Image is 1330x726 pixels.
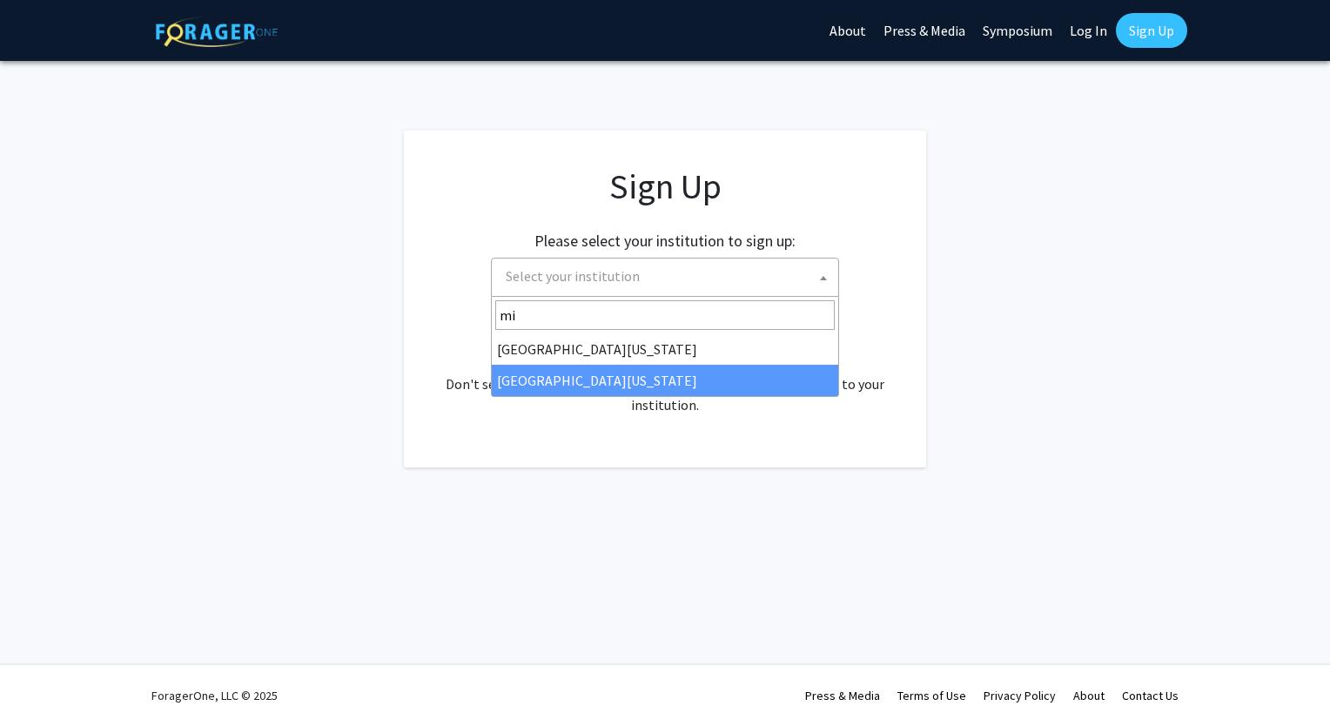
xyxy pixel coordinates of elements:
[156,17,278,47] img: ForagerOne Logo
[439,332,891,415] div: Already have an account? . Don't see your institution? about bringing ForagerOne to your institut...
[805,688,880,703] a: Press & Media
[1116,13,1187,48] a: Sign Up
[1122,688,1179,703] a: Contact Us
[151,665,278,726] div: ForagerOne, LLC © 2025
[984,688,1056,703] a: Privacy Policy
[534,232,796,251] h2: Please select your institution to sign up:
[499,259,838,294] span: Select your institution
[492,333,838,365] li: [GEOGRAPHIC_DATA][US_STATE]
[506,267,640,285] span: Select your institution
[1073,688,1105,703] a: About
[492,365,838,396] li: [GEOGRAPHIC_DATA][US_STATE]
[495,300,835,330] input: Search
[491,258,839,297] span: Select your institution
[13,648,74,713] iframe: Chat
[439,165,891,207] h1: Sign Up
[897,688,966,703] a: Terms of Use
